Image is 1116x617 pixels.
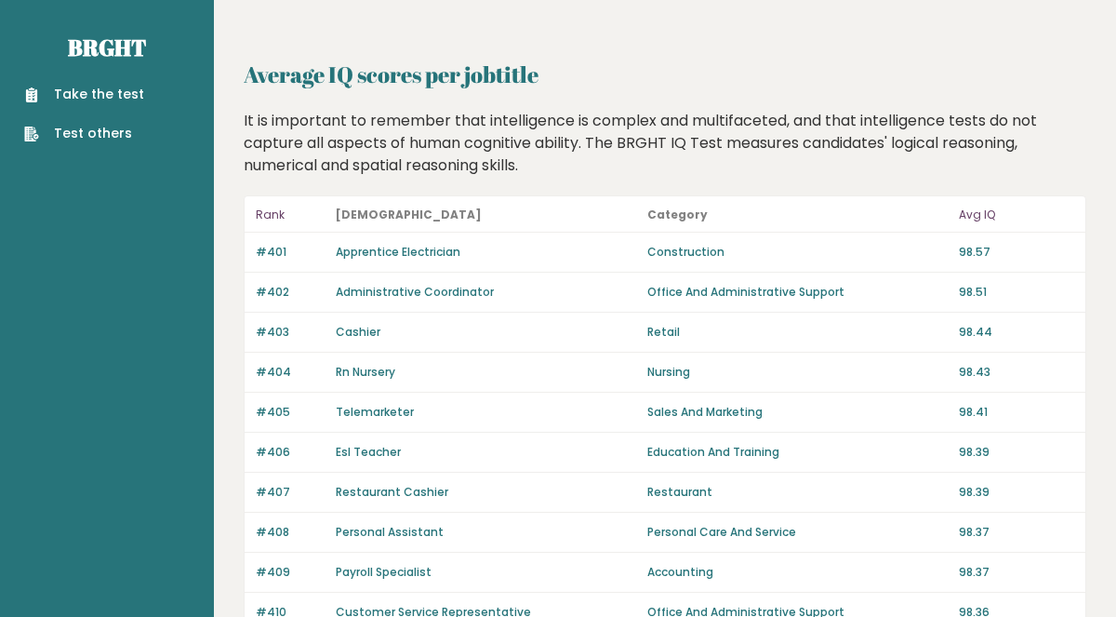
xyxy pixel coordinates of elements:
a: Restaurant Cashier [336,484,448,500]
p: Rank [256,204,325,226]
p: 98.39 [959,444,1074,461]
b: [DEMOGRAPHIC_DATA] [336,207,482,222]
h2: Average IQ scores per jobtitle [244,58,1086,91]
b: Category [647,207,708,222]
a: Apprentice Electrician [336,244,460,260]
p: #406 [256,444,325,461]
p: #404 [256,364,325,381]
a: Rn Nursery [336,364,395,380]
p: Personal Care And Service [647,524,948,541]
p: Nursing [647,364,948,381]
a: Cashier [336,324,380,340]
p: Education And Training [647,444,948,461]
p: #408 [256,524,325,541]
p: Office And Administrative Support [647,284,948,301]
p: Retail [647,324,948,341]
p: 98.51 [959,284,1074,301]
p: 98.41 [959,404,1074,421]
p: #401 [256,244,325,261]
p: #403 [256,324,325,341]
p: 98.43 [959,364,1074,381]
p: Avg IQ [959,204,1074,226]
p: #409 [256,564,325,581]
p: 98.37 [959,564,1074,581]
p: 98.37 [959,524,1074,541]
p: Construction [647,244,948,261]
p: #407 [256,484,325,501]
p: Sales And Marketing [647,404,948,421]
p: #402 [256,284,325,301]
div: It is important to remember that intelligence is complex and multifaceted, and that intelligence ... [237,110,1094,177]
p: 98.39 [959,484,1074,501]
a: Administrative Coordinator [336,284,494,300]
a: Personal Assistant [336,524,444,540]
a: Take the test [24,85,144,104]
a: Brght [68,33,146,62]
p: 98.57 [959,244,1074,261]
p: Accounting [647,564,948,581]
a: Payroll Specialist [336,564,432,580]
p: 98.44 [959,324,1074,341]
p: #405 [256,404,325,421]
a: Telemarketer [336,404,414,420]
a: Esl Teacher [336,444,401,460]
p: Restaurant [647,484,948,501]
a: Test others [24,124,144,143]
